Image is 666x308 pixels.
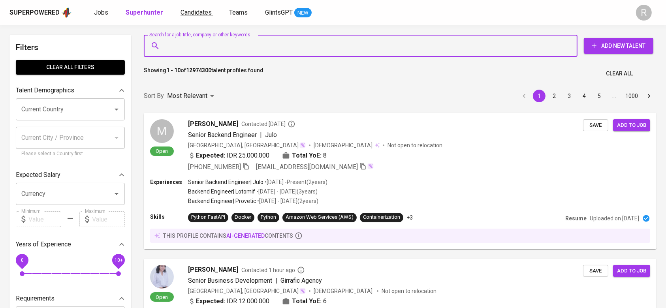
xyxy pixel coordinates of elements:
[188,141,306,149] div: [GEOGRAPHIC_DATA], [GEOGRAPHIC_DATA]
[144,66,263,81] p: Showing of talent profiles found
[150,178,188,186] p: Experiences
[153,148,171,154] span: Open
[188,287,306,295] div: [GEOGRAPHIC_DATA], [GEOGRAPHIC_DATA]
[186,67,211,73] b: 12974300
[323,151,327,160] span: 8
[163,232,293,240] p: this profile contains contents
[563,90,576,102] button: Go to page 3
[16,86,74,95] p: Talent Demographics
[578,90,591,102] button: Go to page 4
[280,277,322,284] span: Girrafic Agency
[608,92,621,100] div: …
[256,197,318,205] p: • [DATE] - [DATE] ( 2 years )
[21,150,119,158] p: Please select a Country first
[150,265,174,289] img: 960851ad4a5874cca14094b87bca3395.jpg
[583,119,608,131] button: Save
[188,151,269,160] div: IDR 25.000.000
[16,170,60,180] p: Expected Salary
[22,62,119,72] span: Clear All filters
[643,90,655,102] button: Go to next page
[16,291,125,306] div: Requirements
[150,119,174,143] div: M
[617,121,646,130] span: Add to job
[114,257,122,263] span: 10+
[153,294,171,300] span: Open
[583,265,608,277] button: Save
[517,90,657,102] nav: pagination navigation
[587,121,604,130] span: Save
[126,8,165,18] a: Superhunter
[61,7,72,19] img: app logo
[297,266,305,274] svg: By Batam recruiter
[363,214,400,221] div: Containerization
[548,90,561,102] button: Go to page 2
[286,214,354,221] div: Amazon Web Services (AWS)
[188,178,263,186] p: Senior Backend Engineer | Julo
[255,188,318,195] p: • [DATE] - [DATE] ( 3 years )
[587,267,604,276] span: Save
[406,214,413,222] p: +3
[314,141,374,149] span: [DEMOGRAPHIC_DATA]
[94,9,108,16] span: Jobs
[382,287,436,295] p: Not open to relocation
[593,90,606,102] button: Go to page 5
[111,104,122,115] button: Open
[565,214,587,222] p: Resume
[92,211,125,227] input: Value
[188,277,272,284] span: Senior Business Development
[241,266,305,274] span: Contacted 1 hour ago
[181,9,212,16] span: Candidates
[584,38,653,54] button: Add New Talent
[16,237,125,252] div: Years of Experience
[636,5,652,21] div: R
[256,163,358,171] span: [EMAIL_ADDRESS][DOMAIN_NAME]
[16,294,55,303] p: Requirements
[28,211,61,227] input: Value
[196,297,225,306] b: Expected:
[229,9,248,16] span: Teams
[188,297,269,306] div: IDR 12.000.000
[188,131,257,139] span: Senior Backend Engineer
[226,233,265,239] span: AI-generated
[16,83,125,98] div: Talent Demographics
[9,7,72,19] a: Superpoweredapp logo
[603,66,636,81] button: Clear All
[260,130,262,140] span: |
[166,67,181,73] b: 1 - 10
[265,8,312,18] a: GlintsGPT NEW
[533,90,546,102] button: page 1
[16,167,125,183] div: Expected Salary
[167,91,207,101] p: Most Relevant
[288,120,295,128] svg: By Batam recruiter
[292,151,322,160] b: Total YoE:
[150,213,188,221] p: Skills
[188,265,238,274] span: [PERSON_NAME]
[590,214,639,222] p: Uploaded on [DATE]
[265,131,277,139] span: Julo
[294,9,312,17] span: NEW
[167,89,217,103] div: Most Relevant
[191,214,225,221] div: Python FastAPI
[261,214,276,221] div: Python
[188,163,241,171] span: [PHONE_NUMBER]
[265,9,293,16] span: GlintsGPT
[16,240,71,249] p: Years of Experience
[111,188,122,199] button: Open
[188,188,255,195] p: Backend Engineer | Lotomif
[314,287,374,295] span: [DEMOGRAPHIC_DATA]
[299,142,306,148] img: magic_wand.svg
[188,197,256,205] p: Backend Engineer | Provetic
[623,90,640,102] button: Go to page 1000
[299,288,306,294] img: magic_wand.svg
[9,8,60,17] div: Superpowered
[606,69,633,79] span: Clear All
[275,276,277,285] span: |
[617,267,646,276] span: Add to job
[235,214,251,221] div: Docker
[16,41,125,54] h6: Filters
[323,297,327,306] span: 6
[144,91,164,101] p: Sort By
[613,119,650,131] button: Add to job
[21,257,23,263] span: 0
[94,8,110,18] a: Jobs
